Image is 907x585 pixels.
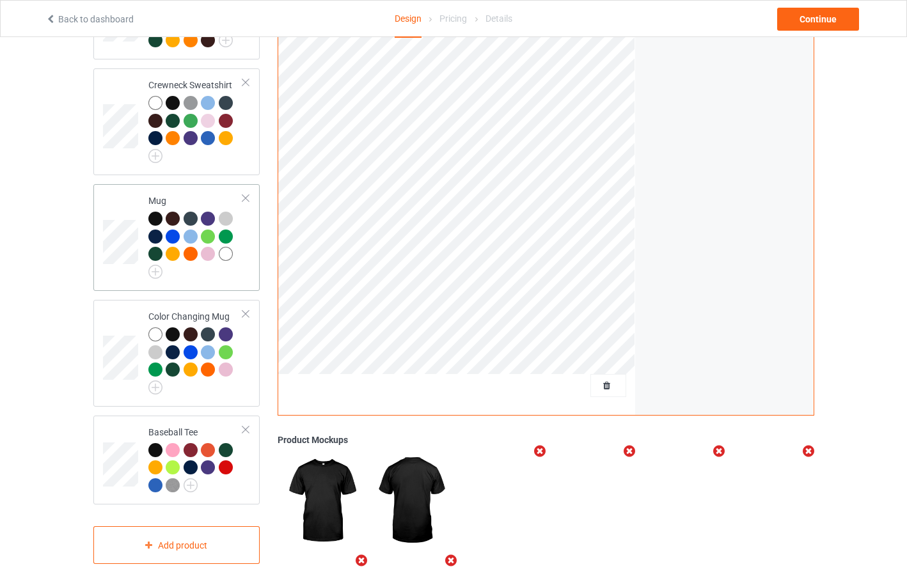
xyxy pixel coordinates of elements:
div: Baseball Tee [93,416,260,505]
div: Details [485,1,512,36]
div: Mug [93,184,260,291]
img: svg+xml;base64,PD94bWwgdmVyc2lvbj0iMS4wIiBlbmNvZGluZz0iVVRGLTgiPz4KPHN2ZyB3aWR0aD0iMjJweCIgaGVpZ2... [148,149,162,163]
i: Remove mockup [532,444,548,458]
img: svg+xml;base64,PD94bWwgdmVyc2lvbj0iMS4wIiBlbmNvZGluZz0iVVRGLTgiPz4KPHN2ZyB3aWR0aD0iMjJweCIgaGVpZ2... [148,380,162,394]
a: Back to dashboard [45,14,134,24]
img: svg+xml;base64,PD94bWwgdmVyc2lvbj0iMS4wIiBlbmNvZGluZz0iVVRGLTgiPz4KPHN2ZyB3aWR0aD0iMjJweCIgaGVpZ2... [219,33,233,47]
i: Remove mockup [800,444,816,458]
img: heather_texture.png [166,478,180,492]
div: Continue [777,8,859,31]
div: Pricing [439,1,467,36]
div: Product Mockups [278,433,814,446]
div: Mug [148,194,244,274]
div: Design [395,1,422,38]
img: regular.jpg [372,451,452,550]
img: regular.jpg [282,451,362,550]
div: Color Changing Mug [148,310,244,390]
i: Remove mockup [354,553,370,566]
i: Remove mockup [711,444,727,458]
i: Remove mockup [443,553,459,566]
div: Color Changing Mug [93,300,260,407]
div: Add product [93,526,260,564]
div: Crewneck Sweatshirt [93,68,260,175]
i: Remove mockup [622,444,638,458]
div: Baseball Tee [148,426,244,492]
img: svg+xml;base64,PD94bWwgdmVyc2lvbj0iMS4wIiBlbmNvZGluZz0iVVRGLTgiPz4KPHN2ZyB3aWR0aD0iMjJweCIgaGVpZ2... [148,265,162,279]
div: Crewneck Sweatshirt [148,79,244,159]
img: svg+xml;base64,PD94bWwgdmVyc2lvbj0iMS4wIiBlbmNvZGluZz0iVVRGLTgiPz4KPHN2ZyB3aWR0aD0iMjJweCIgaGVpZ2... [184,478,198,492]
